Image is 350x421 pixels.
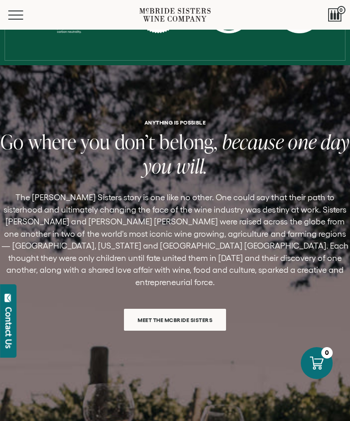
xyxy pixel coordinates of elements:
span: where [28,128,77,155]
span: don’t [115,128,155,155]
span: day [321,128,349,155]
span: will. [176,152,207,179]
span: belong, [160,128,218,155]
span: one [288,128,316,155]
div: Contact Us [4,307,13,348]
span: Meet the McBride Sisters [127,311,223,329]
button: Mobile Menu Trigger [8,10,41,20]
a: Meet the McBride Sisters [124,309,226,331]
h6: ANYTHING IS POSSIBLE [144,120,206,125]
span: you [81,128,110,155]
span: 0 [337,6,345,14]
span: Go [0,128,24,155]
span: you [143,152,172,179]
span: because [222,128,284,155]
div: 0 [321,347,333,359]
